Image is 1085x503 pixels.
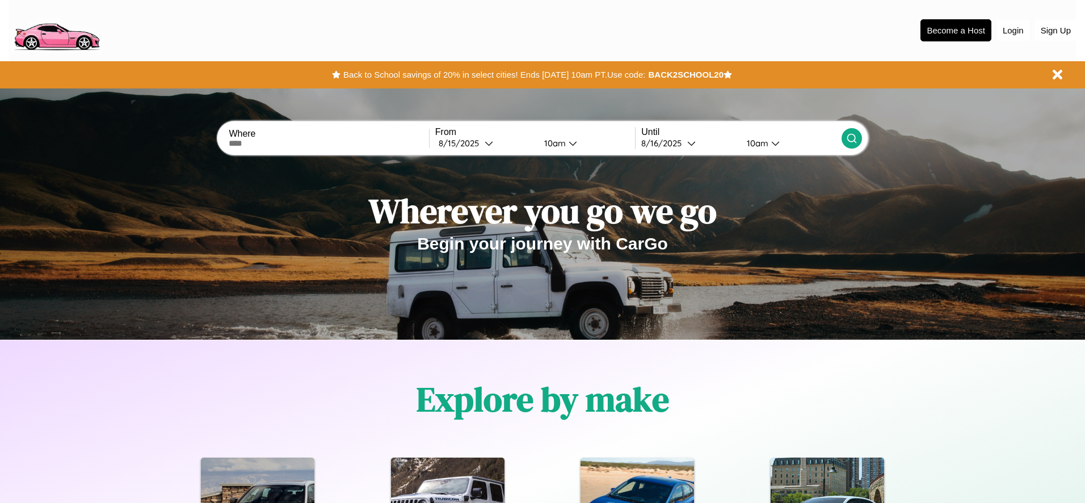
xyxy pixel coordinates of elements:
label: Where [229,129,428,139]
b: BACK2SCHOOL20 [648,70,724,79]
div: 10am [539,138,569,149]
div: 10am [741,138,771,149]
label: Until [641,127,841,137]
div: 8 / 15 / 2025 [439,138,485,149]
button: Sign Up [1035,20,1076,41]
button: 8/15/2025 [435,137,535,149]
h1: Explore by make [417,376,669,422]
button: Back to School savings of 20% in select cities! Ends [DATE] 10am PT.Use code: [340,67,648,83]
button: Login [997,20,1029,41]
div: 8 / 16 / 2025 [641,138,687,149]
label: From [435,127,635,137]
button: Become a Host [920,19,991,41]
button: 10am [738,137,841,149]
img: logo [9,6,104,53]
button: 10am [535,137,635,149]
